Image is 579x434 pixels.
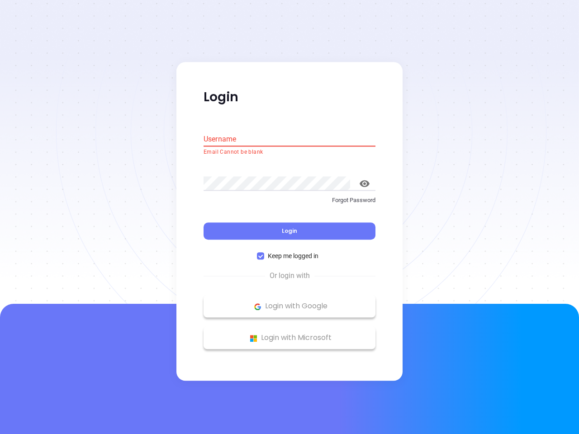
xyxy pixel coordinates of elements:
img: Google Logo [252,301,263,312]
p: Login [204,89,375,105]
a: Forgot Password [204,196,375,212]
p: Login with Google [208,300,371,313]
button: Login [204,223,375,240]
p: Email Cannot be blank [204,148,375,157]
span: Login [282,227,297,235]
button: toggle password visibility [354,173,375,194]
p: Forgot Password [204,196,375,205]
span: Or login with [265,271,314,282]
button: Google Logo Login with Google [204,295,375,318]
button: Microsoft Logo Login with Microsoft [204,327,375,349]
p: Login with Microsoft [208,331,371,345]
span: Keep me logged in [264,251,322,261]
img: Microsoft Logo [248,333,259,344]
